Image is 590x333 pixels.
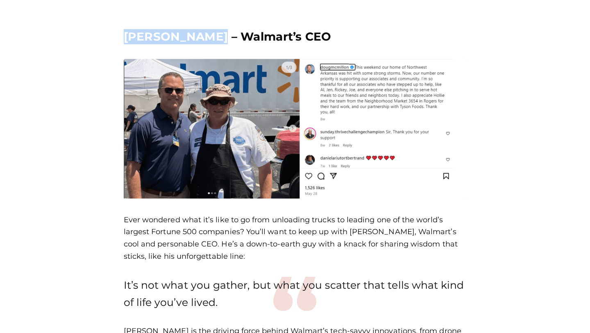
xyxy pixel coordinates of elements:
img: Doug McMillon Walmart’s CEO image [124,59,467,200]
img: Executive Branding | Personal Branding Agency [20,2,80,31]
p: Ever wondered what it’s like to go from unloading trucks to leading one of the world’s largest Fo... [124,214,467,263]
span: Contact Us [519,7,564,26]
img: more-btn.png [278,12,315,21]
h3: [PERSON_NAME] – Walmart’s CEO [124,29,467,44]
p: It’s not what you gather, but what you scatter that tells what kind of life you’ve lived. [124,277,467,311]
